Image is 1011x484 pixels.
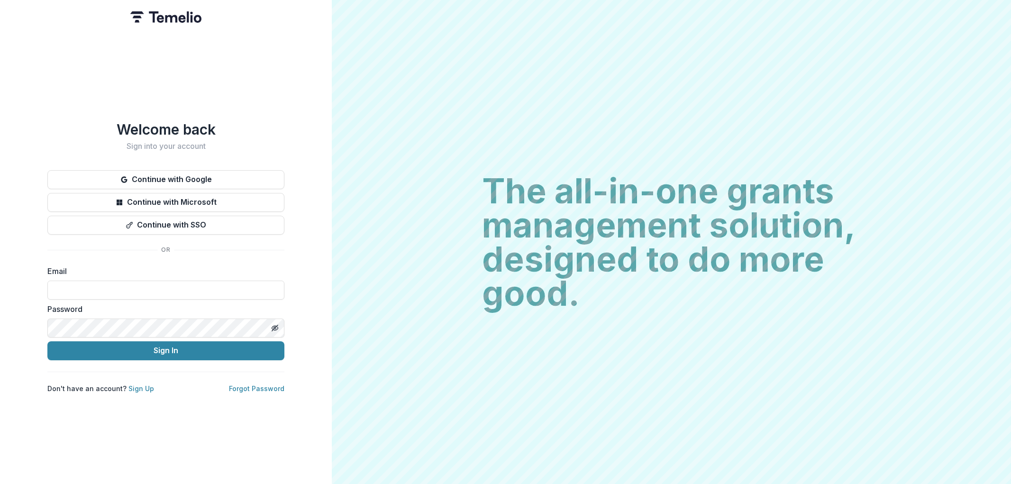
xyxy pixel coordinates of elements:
a: Forgot Password [229,384,284,393]
button: Continue with Microsoft [47,193,284,212]
button: Sign In [47,341,284,360]
img: Temelio [130,11,201,23]
h1: Welcome back [47,121,284,138]
button: Continue with Google [47,170,284,189]
button: Continue with SSO [47,216,284,235]
label: Password [47,303,279,315]
p: Don't have an account? [47,384,154,393]
button: Toggle password visibility [267,320,282,336]
h2: Sign into your account [47,142,284,151]
label: Email [47,265,279,277]
a: Sign Up [128,384,154,393]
